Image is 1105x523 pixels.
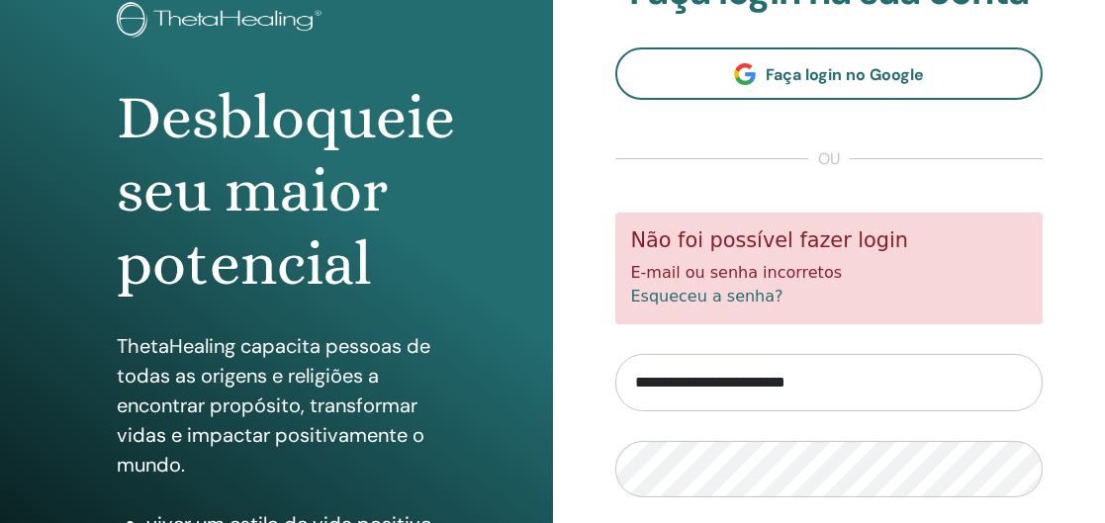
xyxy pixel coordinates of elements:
font: E-mail ou senha incorretos [631,263,843,282]
font: Faça login no Google [766,64,924,85]
font: Não foi possível fazer login [631,228,909,252]
font: ThetaHealing capacita pessoas de todas as origens e religiões a encontrar propósito, transformar ... [117,333,430,478]
a: Esqueceu a senha? [631,287,783,305]
font: Desbloqueie seu maior potencial [117,82,455,300]
a: Faça login no Google [615,47,1044,100]
font: ou [818,148,840,169]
